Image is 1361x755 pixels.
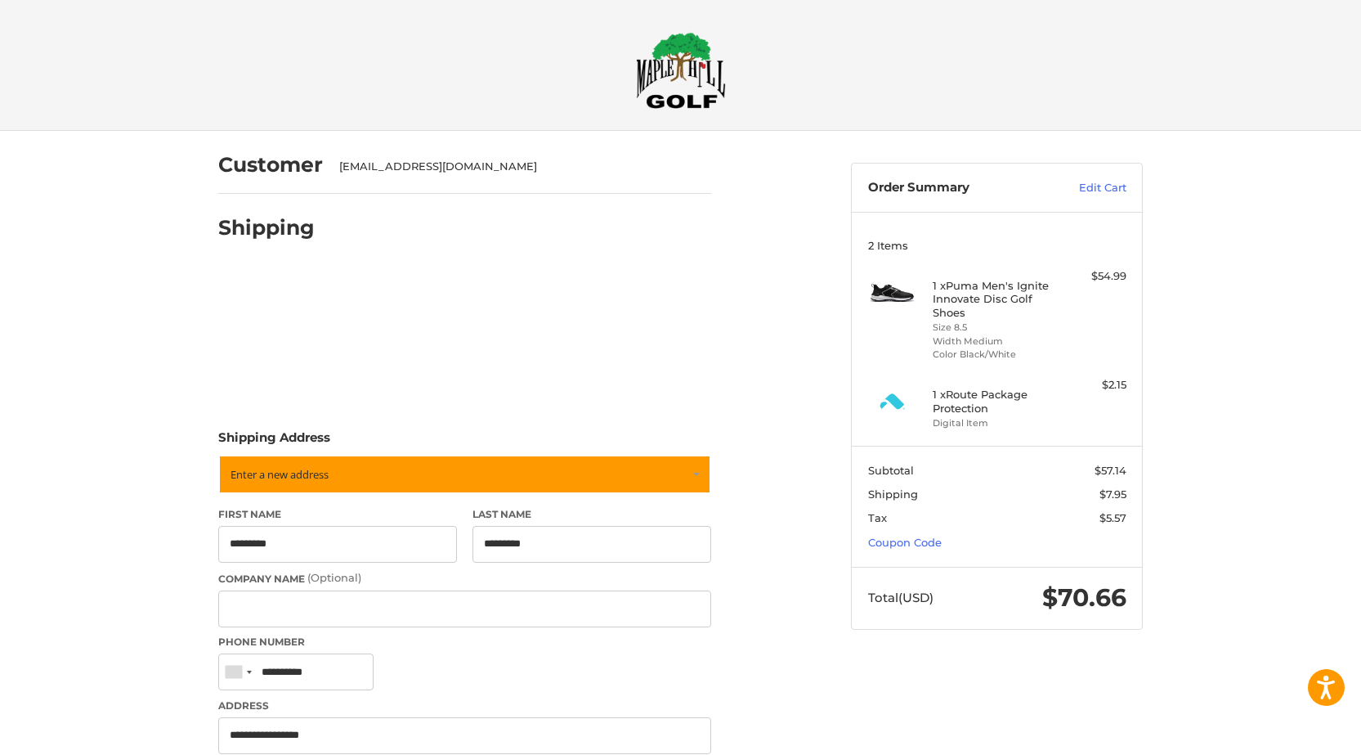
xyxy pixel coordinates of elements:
label: Phone Number [218,635,711,649]
a: Edit Cart [1044,180,1126,196]
li: Color Black/White [933,348,1058,362]
h3: Order Summary [868,180,1044,196]
h3: 2 Items [868,239,1126,252]
span: $57.14 [1095,464,1126,477]
span: $7.95 [1099,488,1126,501]
legend: Shipping Address [218,429,330,455]
h2: Shipping [218,215,315,240]
span: Total (USD) [868,590,933,605]
span: Shipping [868,488,918,501]
a: Enter or select a different address [218,455,711,494]
li: Digital Item [933,416,1058,430]
li: Width Medium [933,335,1058,348]
div: [EMAIL_ADDRESS][DOMAIN_NAME] [339,159,696,175]
span: Tax [868,511,887,524]
span: $5.57 [1099,511,1126,524]
span: Subtotal [868,464,914,477]
span: $70.66 [1042,582,1126,613]
span: Enter a new address [231,467,329,482]
label: Company Name [218,570,711,586]
div: $54.99 [1062,268,1126,285]
h4: 1 x Puma Men's Ignite Innovate Disc Golf Shoes [933,279,1058,319]
label: Last Name [472,507,711,522]
small: (Optional) [307,571,361,584]
h2: Customer [218,152,323,178]
label: Address [218,699,711,713]
a: Coupon Code [868,536,942,549]
li: Size 8.5 [933,321,1058,335]
img: Maple Hill Golf [636,32,726,109]
div: $2.15 [1062,377,1126,393]
label: First Name [218,507,457,522]
h4: 1 x Route Package Protection [933,388,1058,415]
